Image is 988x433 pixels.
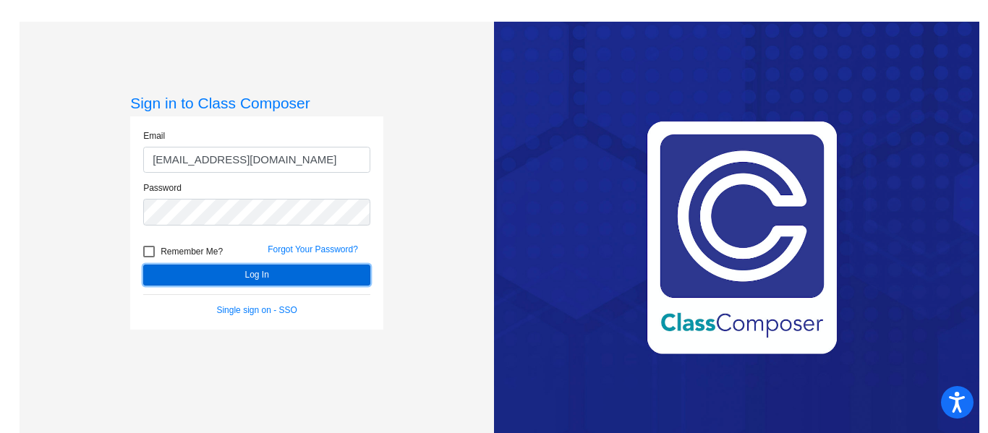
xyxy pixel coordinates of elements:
span: Remember Me? [161,243,223,260]
label: Password [143,181,182,194]
a: Forgot Your Password? [268,244,358,254]
h3: Sign in to Class Composer [130,94,383,112]
label: Email [143,129,165,142]
a: Single sign on - SSO [216,305,297,315]
button: Log In [143,265,370,286]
